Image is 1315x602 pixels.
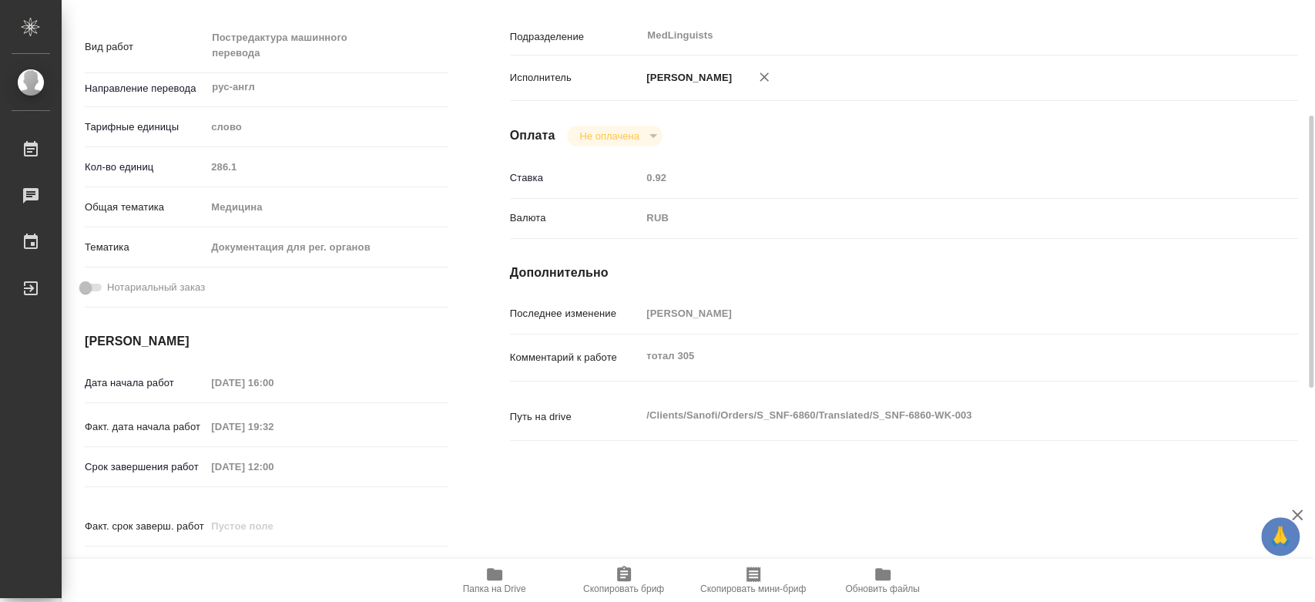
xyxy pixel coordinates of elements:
p: Ставка [510,170,642,186]
div: Медицина [206,194,448,220]
button: 🙏 [1261,517,1300,556]
p: [PERSON_NAME] [641,70,732,86]
p: Факт. дата начала работ [85,419,206,435]
input: Пустое поле [206,372,340,394]
p: Дата начала работ [85,375,206,391]
p: Путь на drive [510,409,642,425]
p: Факт. срок заверш. работ [85,519,206,534]
p: Общая тематика [85,200,206,215]
textarea: /Clients/Sanofi/Orders/S_SNF-6860/Translated/S_SNF-6860-WK-003 [641,402,1232,429]
button: Удалить исполнителя [747,60,781,94]
p: Тематика [85,240,206,255]
h4: Дополнительно [510,264,1298,282]
p: Тарифные единицы [85,119,206,135]
p: Последнее изменение [510,306,642,321]
div: Документация для рег. органов [206,234,448,261]
button: Обновить файлы [818,559,948,602]
span: Скопировать бриф [583,584,664,594]
span: Обновить файлы [845,584,920,594]
h4: [PERSON_NAME] [85,332,448,351]
p: Срок завершения работ [85,459,206,475]
button: Скопировать бриф [559,559,689,602]
div: слово [206,114,448,140]
input: Пустое поле [641,302,1232,325]
span: Нотариальный заказ [107,280,205,295]
span: Папка на Drive [463,584,526,594]
button: Не оплачена [575,129,643,143]
div: RUB [641,205,1232,231]
input: Пустое поле [206,515,340,537]
input: Пустое поле [206,456,340,478]
p: Кол-во единиц [85,160,206,175]
h4: Оплата [510,126,555,145]
input: ✎ Введи что-нибудь [206,555,340,577]
button: Скопировать мини-бриф [689,559,818,602]
p: Вид работ [85,39,206,55]
input: Пустое поле [206,415,340,438]
p: Подразделение [510,29,642,45]
textarea: тотал 305 [641,343,1232,369]
span: 🙏 [1267,520,1293,553]
p: Направление перевода [85,81,206,96]
input: Пустое поле [206,156,448,178]
p: Комментарий к работе [510,350,642,365]
p: Валюта [510,210,642,226]
button: Папка на Drive [430,559,559,602]
span: Скопировать мини-бриф [700,584,806,594]
input: Пустое поле [641,166,1232,189]
div: Не оплачена [567,126,662,146]
p: Исполнитель [510,70,642,86]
